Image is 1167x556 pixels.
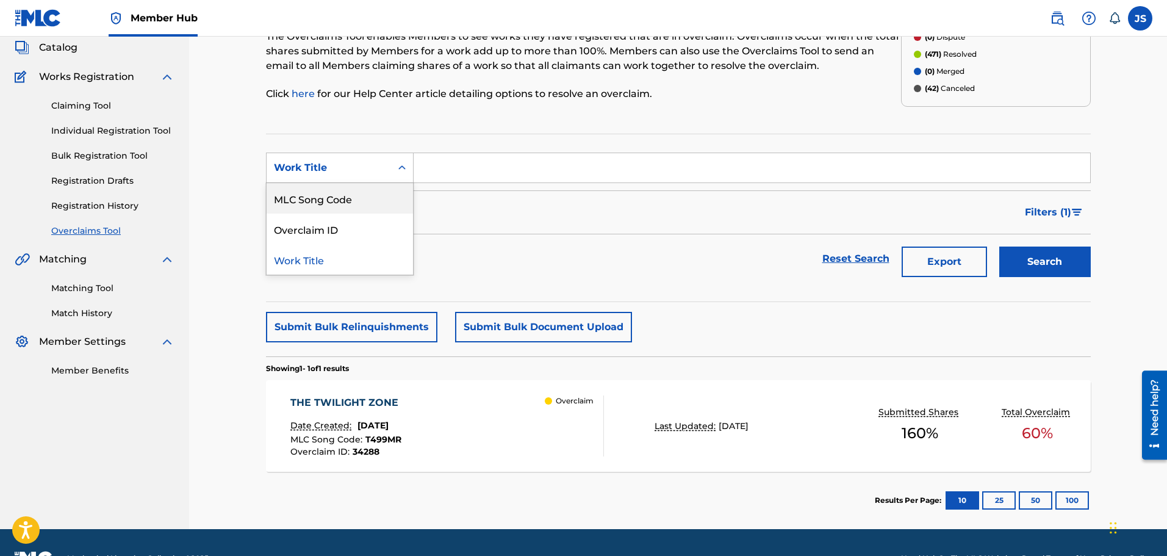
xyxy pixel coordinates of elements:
img: Top Rightsholder [109,11,123,26]
img: expand [160,252,174,267]
button: 50 [1019,491,1052,510]
div: Overclaim ID [267,214,413,244]
div: Notifications [1108,12,1121,24]
img: expand [160,70,174,84]
img: MLC Logo [15,9,62,27]
span: T499MR [365,434,401,445]
img: Works Registration [15,70,31,84]
button: Filters (1) [1018,197,1091,228]
button: Export [902,247,987,277]
a: Public Search [1045,6,1069,31]
p: Dispute [925,32,965,43]
span: 34288 [353,446,379,457]
span: (0) [925,32,935,42]
span: Filters ( 1 ) [1025,205,1071,220]
img: search [1050,11,1065,26]
p: Submitted Shares [878,406,961,419]
p: Showing 1 - 1 of 1 results [266,363,349,374]
iframe: Chat Widget [1106,497,1167,556]
img: filter [1072,209,1082,216]
span: (42) [925,84,939,93]
span: MLC Song Code : [290,434,365,445]
button: Submit Bulk Relinquishments [266,312,437,342]
a: Matching Tool [51,282,174,295]
a: Registration History [51,200,174,212]
a: Individual Registration Tool [51,125,174,137]
iframe: Resource Center [1133,366,1167,464]
p: Total Overclaim [1002,406,1073,419]
span: Member Hub [131,11,198,25]
a: Member Benefits [51,364,174,377]
button: 10 [946,491,979,510]
span: [DATE] [719,421,749,431]
a: Reset Search [816,245,896,272]
span: 160 % [902,422,938,444]
button: Submit Bulk Document Upload [455,312,632,342]
button: 25 [982,491,1016,510]
p: Overclaim [556,395,594,406]
span: [DATE] [357,420,389,431]
form: Search Form [266,153,1091,283]
a: here [292,88,317,99]
a: CatalogCatalog [15,40,77,55]
div: Work Title [274,161,384,175]
img: Catalog [15,40,29,55]
a: Bulk Registration Tool [51,150,174,162]
button: Search [999,247,1091,277]
span: (471) [925,49,941,59]
span: (0) [925,67,935,76]
a: THE TWILIGHT ZONEDate Created:[DATE]MLC Song Code:T499MROverclaim ID:34288 OverclaimLast Updated:... [266,380,1091,472]
span: Works Registration [39,70,134,84]
div: Help [1077,6,1101,31]
p: The Overclaims Tool enables Members to see works they have registered that are in overclaim. Over... [266,29,901,73]
p: Click for our Help Center article detailing options to resolve an overclaim. [266,87,901,101]
img: expand [160,334,174,349]
p: Last Updated: [655,420,719,433]
span: Matching [39,252,87,267]
div: THE TWILIGHT ZONE [290,395,404,410]
img: help [1082,11,1096,26]
a: Registration Drafts [51,175,174,187]
p: Resolved [925,49,977,60]
span: Catalog [39,40,77,55]
p: Date Created: [290,419,354,432]
p: Results Per Page: [875,495,944,506]
div: User Menu [1128,6,1152,31]
button: 100 [1055,491,1089,510]
a: Claiming Tool [51,99,174,112]
span: Member Settings [39,334,126,349]
a: Match History [51,307,174,320]
img: Member Settings [15,334,29,349]
div: Work Title [267,244,413,275]
img: Matching [15,252,30,267]
p: Canceled [925,83,975,94]
span: Overclaim ID : [290,446,353,457]
a: Overclaims Tool [51,225,174,237]
div: MLC Song Code [267,183,413,214]
p: Merged [925,66,964,77]
span: 60 % [1022,422,1053,444]
div: Drag [1110,510,1117,546]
